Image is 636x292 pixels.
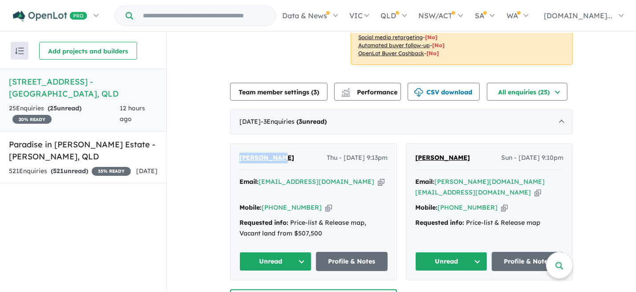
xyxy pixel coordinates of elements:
img: sort.svg [15,48,24,54]
a: [PERSON_NAME] [239,153,294,163]
div: 25 Enquir ies [9,103,120,125]
div: Price-list & Release map, Vacant land from $507,500 [239,218,388,239]
span: [No] [426,50,439,57]
span: [PERSON_NAME] [239,154,294,162]
div: Price-list & Release map [415,218,563,228]
button: Unread [415,252,487,271]
strong: Mobile: [415,203,438,211]
button: All enquiries (25) [487,83,567,101]
strong: Mobile: [239,203,262,211]
span: [No] [432,42,445,49]
u: Automated buyer follow-up [358,42,430,49]
span: [DOMAIN_NAME]... [544,11,612,20]
span: 3 [313,88,317,96]
button: CSV download [408,83,480,101]
a: Profile & Notes [492,252,564,271]
h5: Paradise in [PERSON_NAME] Estate - [PERSON_NAME] , QLD [9,138,158,162]
button: Copy [325,203,332,212]
button: Performance [334,83,401,101]
span: 521 [53,167,64,175]
span: 35 % READY [92,167,131,176]
img: bar-chart.svg [341,91,350,97]
span: - 3 Enquir ies [261,118,327,126]
span: Thu - [DATE] 9:13pm [327,153,388,163]
div: [DATE] [230,109,573,134]
a: [EMAIL_ADDRESS][DOMAIN_NAME] [259,178,374,186]
button: Unread [239,252,312,271]
strong: ( unread) [296,118,327,126]
strong: ( unread) [48,104,81,112]
button: Copy [501,203,508,212]
h5: [STREET_ADDRESS] - [GEOGRAPHIC_DATA] , QLD [9,76,158,100]
button: Add projects and builders [39,42,137,60]
img: download icon [414,88,423,97]
strong: Email: [239,178,259,186]
strong: Requested info: [239,219,288,227]
img: line-chart.svg [342,88,350,93]
span: [PERSON_NAME] [415,154,470,162]
u: Social media retargeting [358,34,423,41]
span: 25 [50,104,57,112]
img: Openlot PRO Logo White [13,11,87,22]
button: Copy [378,177,385,187]
input: Try estate name, suburb, builder or developer [135,6,274,25]
span: Performance [343,88,397,96]
button: Copy [535,188,541,197]
button: Team member settings (3) [230,83,328,101]
strong: Requested info: [415,219,464,227]
strong: Email: [415,178,434,186]
strong: ( unread) [51,167,88,175]
div: 521 Enquir ies [9,166,131,177]
span: 3 [299,118,302,126]
span: [No] [425,34,438,41]
span: 12 hours ago [120,104,145,123]
a: [PERSON_NAME] [415,153,470,163]
a: [PERSON_NAME][DOMAIN_NAME][EMAIL_ADDRESS][DOMAIN_NAME] [415,178,545,196]
span: Sun - [DATE] 9:10pm [501,153,563,163]
a: [PHONE_NUMBER] [262,203,322,211]
a: Profile & Notes [316,252,388,271]
span: 20 % READY [12,115,52,124]
u: OpenLot Buyer Cashback [358,50,424,57]
a: [PHONE_NUMBER] [438,203,498,211]
span: [DATE] [136,167,158,175]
